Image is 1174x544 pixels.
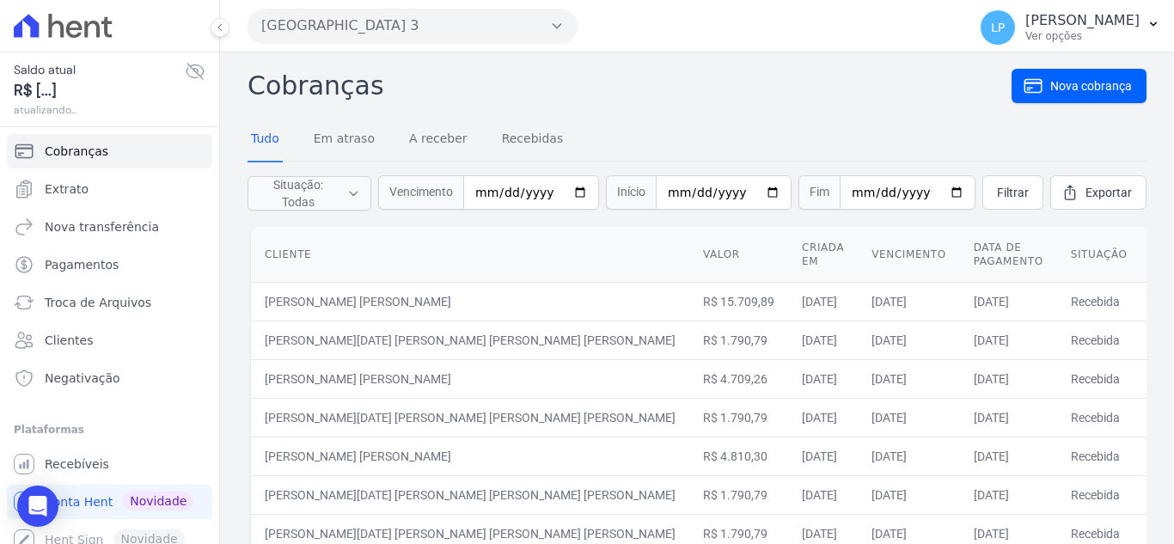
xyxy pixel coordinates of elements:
span: R$ [...] [14,79,185,102]
span: Situação: Todas [259,176,337,211]
h2: Cobranças [248,66,1012,105]
td: [PERSON_NAME] [PERSON_NAME] [251,437,689,475]
td: [PERSON_NAME] [PERSON_NAME] [251,359,689,398]
td: R$ 4.709,26 [689,359,788,398]
td: [DATE] [960,282,1057,321]
td: [DATE] [858,437,959,475]
a: Nova cobrança [1012,69,1146,103]
td: [PERSON_NAME] [PERSON_NAME] [251,282,689,321]
a: Recebíveis [7,447,212,481]
span: Pagamentos [45,256,119,273]
a: Pagamentos [7,248,212,282]
span: Novidade [123,492,193,510]
button: [GEOGRAPHIC_DATA] 3 [248,9,578,43]
th: Cliente [251,227,689,283]
span: Filtrar [997,184,1029,201]
td: Recebida [1057,398,1148,437]
td: [PERSON_NAME][DATE] [PERSON_NAME] [PERSON_NAME] [PERSON_NAME] [251,475,689,514]
td: [PERSON_NAME][DATE] [PERSON_NAME] [PERSON_NAME] [PERSON_NAME] [251,398,689,437]
td: [DATE] [858,475,959,514]
td: R$ 15.709,89 [689,282,788,321]
span: Negativação [45,370,120,387]
td: [DATE] [788,475,858,514]
td: [DATE] [858,321,959,359]
td: [DATE] [960,398,1057,437]
span: Exportar [1085,184,1132,201]
p: [PERSON_NAME] [1025,12,1140,29]
a: Negativação [7,361,212,395]
td: [DATE] [858,359,959,398]
th: Situação [1057,227,1148,283]
td: R$ 1.790,79 [689,398,788,437]
td: R$ 4.810,30 [689,437,788,475]
span: Cobranças [45,143,108,160]
td: R$ 1.790,79 [689,475,788,514]
td: Recebida [1057,437,1148,475]
span: Saldo atual [14,61,185,79]
th: Criada em [788,227,858,283]
span: Nova transferência [45,218,159,235]
td: [DATE] [858,282,959,321]
a: Em atraso [310,118,378,162]
td: Recebida [1057,282,1148,321]
p: Ver opções [1025,29,1140,43]
a: Tudo [248,118,283,162]
a: Cobranças [7,134,212,168]
a: Nova transferência [7,210,212,244]
th: Valor [689,227,788,283]
a: Recebidas [498,118,567,162]
td: Recebida [1057,359,1148,398]
td: [DATE] [788,282,858,321]
th: Data de pagamento [960,227,1057,283]
span: Vencimento [378,175,463,210]
a: Filtrar [982,175,1043,210]
span: Extrato [45,180,89,198]
td: [DATE] [788,359,858,398]
span: LP [991,21,1005,34]
span: atualizando... [14,102,185,118]
td: Recebida [1057,321,1148,359]
button: LP [PERSON_NAME] Ver opções [967,3,1174,52]
td: [DATE] [788,437,858,475]
span: Início [606,175,656,210]
a: A receber [406,118,471,162]
span: Fim [798,175,840,210]
td: [PERSON_NAME][DATE] [PERSON_NAME] [PERSON_NAME] [PERSON_NAME] [251,321,689,359]
td: [DATE] [788,398,858,437]
span: Conta Hent [45,493,113,510]
td: [DATE] [960,359,1057,398]
td: [DATE] [788,321,858,359]
td: Recebida [1057,475,1148,514]
a: Troca de Arquivos [7,285,212,320]
a: Exportar [1050,175,1146,210]
span: Nova cobrança [1050,77,1132,95]
div: Open Intercom Messenger [17,486,58,527]
td: R$ 1.790,79 [689,321,788,359]
span: Clientes [45,332,93,349]
span: Troca de Arquivos [45,294,151,311]
td: [DATE] [960,437,1057,475]
button: Situação: Todas [248,176,371,211]
th: Vencimento [858,227,959,283]
div: Plataformas [14,419,205,440]
span: Recebíveis [45,455,109,473]
td: [DATE] [960,475,1057,514]
a: Clientes [7,323,212,358]
td: [DATE] [858,398,959,437]
a: Extrato [7,172,212,206]
td: [DATE] [960,321,1057,359]
a: Conta Hent Novidade [7,485,212,519]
